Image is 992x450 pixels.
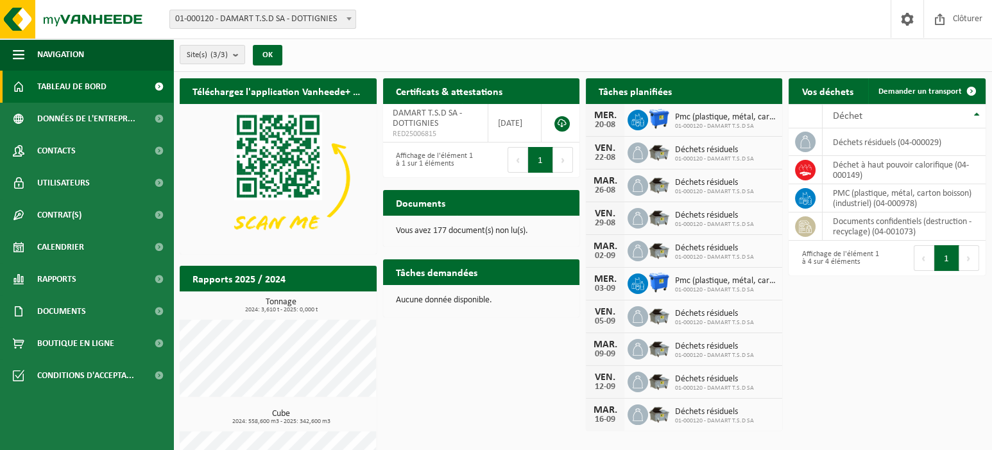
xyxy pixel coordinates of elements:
[675,123,776,130] span: 01-000120 - DAMART T.S.D SA
[675,188,754,196] span: 01-000120 - DAMART T.S.D SA
[675,286,776,294] span: 01-000120 - DAMART T.S.D SA
[675,374,754,385] span: Déchets résiduels
[186,419,377,425] span: 2024: 558,600 m3 - 2025: 342,600 m3
[180,104,377,252] img: Download de VHEPlus App
[592,176,618,186] div: MAR.
[396,227,567,236] p: Vous avez 177 document(s) non lu(s).
[823,156,986,184] td: déchet à haut pouvoir calorifique (04-000149)
[648,141,670,162] img: WB-5000-GAL-GY-01
[675,145,754,155] span: Déchets résiduels
[823,184,986,212] td: PMC (plastique, métal, carton boisson) (industriel) (04-000978)
[592,153,618,162] div: 22-08
[823,128,986,156] td: déchets résiduels (04-000029)
[180,45,245,64] button: Site(s)(3/3)
[592,372,618,383] div: VEN.
[795,244,880,272] div: Affichage de l'élément 1 à 4 sur 4 éléments
[37,103,135,135] span: Données de l'entrepr...
[586,78,685,103] h2: Tâches planifiées
[169,10,356,29] span: 01-000120 - DAMART T.S.D SA - DOTTIGNIES
[389,146,475,174] div: Affichage de l'élément 1 à 1 sur 1 éléments
[592,219,618,228] div: 29-08
[648,239,670,261] img: WB-5000-GAL-GY-01
[675,385,754,392] span: 01-000120 - DAMART T.S.D SA
[383,78,515,103] h2: Certificats & attestations
[648,337,670,359] img: WB-5000-GAL-GY-01
[592,110,618,121] div: MER.
[187,46,228,65] span: Site(s)
[675,417,754,425] span: 01-000120 - DAMART T.S.D SA
[186,410,377,425] h3: Cube
[675,243,754,254] span: Déchets résiduels
[648,370,670,392] img: WB-5000-GAL-GY-01
[648,402,670,424] img: WB-5000-GAL-GY-01
[675,211,754,221] span: Déchets résiduels
[675,319,754,327] span: 01-000120 - DAMART T.S.D SA
[914,245,934,271] button: Previous
[37,39,84,71] span: Navigation
[528,147,553,173] button: 1
[675,254,754,261] span: 01-000120 - DAMART T.S.D SA
[675,352,754,359] span: 01-000120 - DAMART T.S.D SA
[592,340,618,350] div: MAR.
[37,135,76,167] span: Contacts
[592,143,618,153] div: VEN.
[959,245,979,271] button: Next
[868,78,984,104] a: Demander un transport
[37,295,86,327] span: Documents
[253,45,282,65] button: OK
[37,71,107,103] span: Tableau de bord
[37,231,84,263] span: Calendrier
[832,111,862,121] span: Déchet
[592,405,618,415] div: MAR.
[592,252,618,261] div: 02-09
[383,259,490,284] h2: Tâches demandées
[592,284,618,293] div: 03-09
[180,78,377,103] h2: Téléchargez l'application Vanheede+ maintenant!
[823,212,986,241] td: documents confidentiels (destruction - recyclage) (04-001073)
[675,155,754,163] span: 01-000120 - DAMART T.S.D SA
[383,190,458,215] h2: Documents
[675,178,754,188] span: Déchets résiduels
[675,309,754,319] span: Déchets résiduels
[675,342,754,352] span: Déchets résiduels
[508,147,528,173] button: Previous
[675,276,776,286] span: Pmc (plastique, métal, carton boisson) (industriel)
[648,206,670,228] img: WB-5000-GAL-GY-01
[37,327,114,359] span: Boutique en ligne
[592,209,618,219] div: VEN.
[553,147,573,173] button: Next
[592,241,618,252] div: MAR.
[592,415,618,424] div: 16-09
[648,304,670,326] img: WB-5000-GAL-GY-01
[37,263,76,295] span: Rapports
[592,350,618,359] div: 09-09
[210,51,228,59] count: (3/3)
[186,307,377,313] span: 2024: 3,610 t - 2025: 0,000 t
[393,129,479,139] span: RED25006815
[396,296,567,305] p: Aucune donnée disponible.
[37,167,90,199] span: Utilisateurs
[186,298,377,313] h3: Tonnage
[393,108,462,128] span: DAMART T.S.D SA - DOTTIGNIES
[934,245,959,271] button: 1
[265,291,375,316] a: Consulter les rapports
[648,108,670,130] img: WB-1100-HPE-BE-01
[878,87,962,96] span: Demander un transport
[488,104,542,143] td: [DATE]
[648,173,670,195] img: WB-5000-GAL-GY-01
[789,78,866,103] h2: Vos déchets
[37,359,134,392] span: Conditions d'accepta...
[675,407,754,417] span: Déchets résiduels
[648,272,670,293] img: WB-1100-HPE-BE-01
[675,112,776,123] span: Pmc (plastique, métal, carton boisson) (industriel)
[592,274,618,284] div: MER.
[592,121,618,130] div: 20-08
[592,307,618,317] div: VEN.
[37,199,81,231] span: Contrat(s)
[592,186,618,195] div: 26-08
[592,383,618,392] div: 12-09
[675,221,754,229] span: 01-000120 - DAMART T.S.D SA
[592,317,618,326] div: 05-09
[180,266,298,291] h2: Rapports 2025 / 2024
[170,10,355,28] span: 01-000120 - DAMART T.S.D SA - DOTTIGNIES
